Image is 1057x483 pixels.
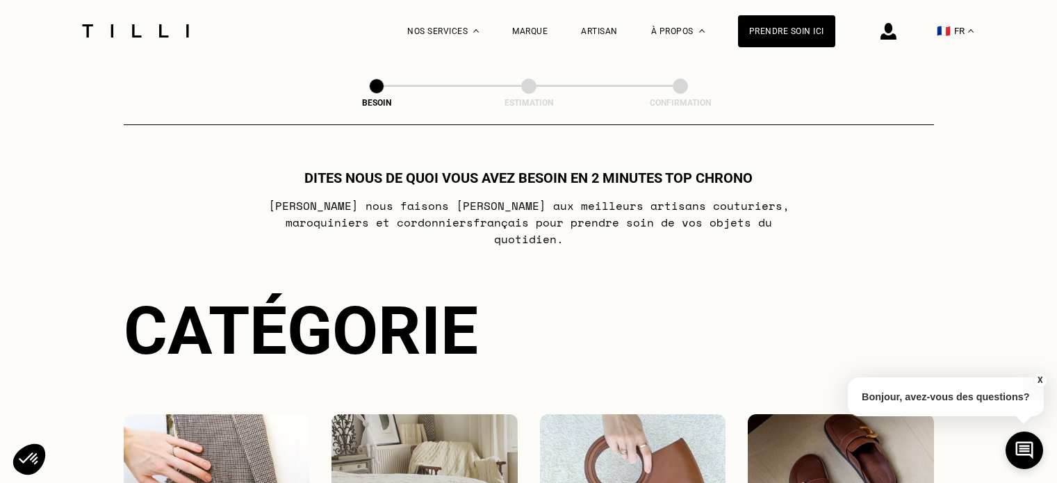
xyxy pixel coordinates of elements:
[968,29,974,33] img: menu déroulant
[124,292,934,370] div: Catégorie
[738,15,835,47] a: Prendre soin ici
[699,29,705,33] img: Menu déroulant à propos
[581,26,618,36] a: Artisan
[253,197,804,247] p: [PERSON_NAME] nous faisons [PERSON_NAME] aux meilleurs artisans couturiers , maroquiniers et cord...
[307,98,446,108] div: Besoin
[473,29,479,33] img: Menu déroulant
[880,23,896,40] img: icône connexion
[77,24,194,38] img: Logo du service de couturière Tilli
[304,170,753,186] h1: Dites nous de quoi vous avez besoin en 2 minutes top chrono
[1033,373,1047,388] button: X
[512,26,548,36] a: Marque
[848,377,1044,416] p: Bonjour, avez-vous des questions?
[459,98,598,108] div: Estimation
[937,24,951,38] span: 🇫🇷
[611,98,750,108] div: Confirmation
